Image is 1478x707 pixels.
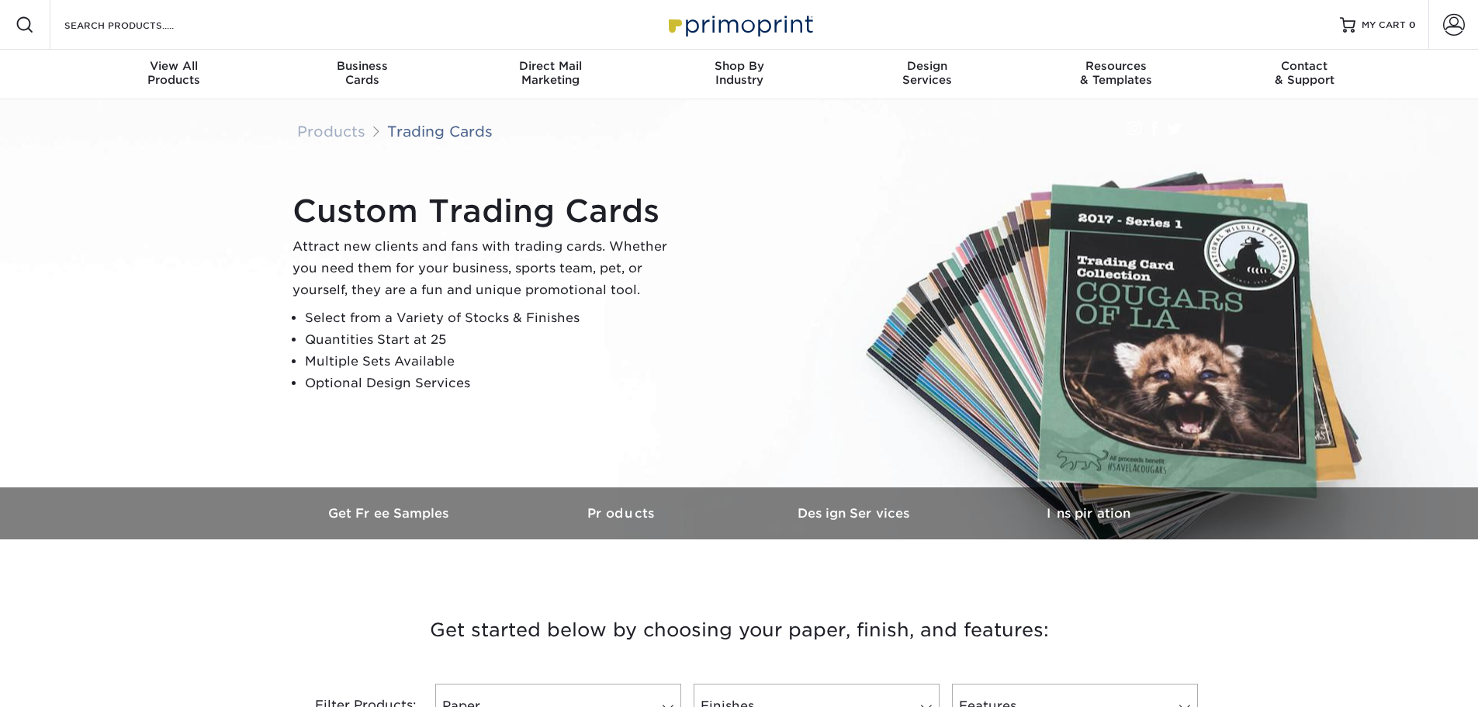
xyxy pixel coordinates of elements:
[292,192,680,230] h1: Custom Trading Cards
[1210,50,1399,99] a: Contact& Support
[1409,19,1416,30] span: 0
[305,373,680,394] li: Optional Design Services
[268,59,456,73] span: Business
[80,59,268,73] span: View All
[387,123,493,140] a: Trading Cards
[1022,59,1210,87] div: & Templates
[972,487,1205,539] a: Inspiration
[833,50,1022,99] a: DesignServices
[305,329,680,351] li: Quantities Start at 25
[268,50,456,99] a: BusinessCards
[456,50,645,99] a: Direct MailMarketing
[274,487,507,539] a: Get Free Samples
[305,351,680,373] li: Multiple Sets Available
[292,236,680,301] p: Attract new clients and fans with trading cards. Whether you need them for your business, sports ...
[80,59,268,87] div: Products
[972,506,1205,521] h3: Inspiration
[286,595,1193,665] h3: Get started below by choosing your paper, finish, and features:
[739,506,972,521] h3: Design Services
[833,59,1022,73] span: Design
[645,50,833,99] a: Shop ByIndustry
[297,123,365,140] a: Products
[507,506,739,521] h3: Products
[1210,59,1399,87] div: & Support
[833,59,1022,87] div: Services
[63,16,214,34] input: SEARCH PRODUCTS.....
[274,506,507,521] h3: Get Free Samples
[80,50,268,99] a: View AllProducts
[739,487,972,539] a: Design Services
[456,59,645,87] div: Marketing
[1362,19,1406,32] span: MY CART
[305,307,680,329] li: Select from a Variety of Stocks & Finishes
[645,59,833,87] div: Industry
[1022,50,1210,99] a: Resources& Templates
[268,59,456,87] div: Cards
[1022,59,1210,73] span: Resources
[662,8,817,41] img: Primoprint
[456,59,645,73] span: Direct Mail
[645,59,833,73] span: Shop By
[1210,59,1399,73] span: Contact
[507,487,739,539] a: Products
